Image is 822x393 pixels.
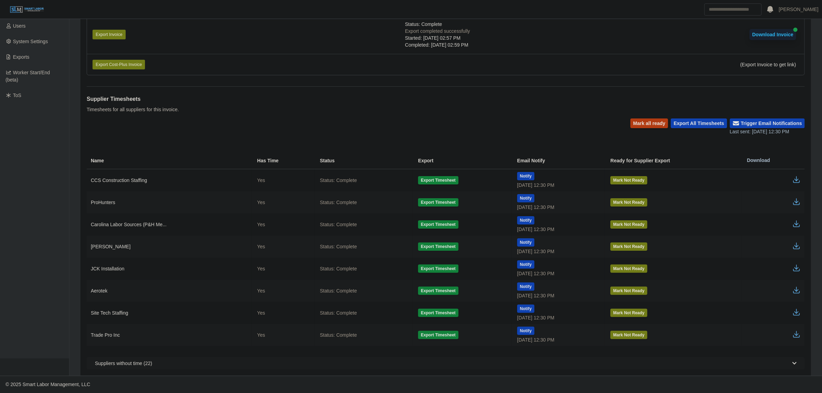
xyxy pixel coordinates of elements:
span: Status: Complete [320,265,357,272]
button: Mark all ready [630,118,668,128]
td: CCS Construction Staffing [87,169,252,192]
span: System Settings [13,39,48,44]
button: Download Invoice [750,29,796,40]
td: Site Tech Staffing [87,302,252,324]
div: [DATE] 12:30 PM [517,182,599,189]
th: Name [87,152,252,169]
div: Started: [DATE] 02:57 PM [405,35,470,41]
div: Export completed successfully [405,28,470,35]
td: Yes [252,280,315,302]
div: [DATE] 12:30 PM [517,248,599,255]
td: Trade Pro Inc [87,324,252,346]
span: Status: Complete [320,287,357,294]
td: Yes [252,302,315,324]
td: Aerotek [87,280,252,302]
button: Export Timesheet [418,309,458,317]
button: Notify [517,238,534,247]
div: [DATE] 12:30 PM [517,226,599,233]
div: [DATE] 12:30 PM [517,314,599,321]
th: Download [742,152,805,169]
th: Has Time [252,152,315,169]
button: Trigger Email Notifications [730,118,805,128]
button: Mark Not Ready [610,265,647,273]
td: Yes [252,169,315,192]
p: Timesheets for all suppliers for this invoice. [87,106,179,113]
td: Yes [252,213,315,236]
button: Export Timesheet [418,265,458,273]
button: Mark Not Ready [610,287,647,295]
button: Notify [517,305,534,313]
span: Worker Start/End (beta) [6,70,50,83]
div: Completed: [DATE] 02:59 PM [405,41,470,48]
button: Notify [517,260,534,269]
button: Mark Not Ready [610,242,647,251]
a: Download Invoice [750,32,796,37]
span: Status: Complete [405,21,442,28]
td: [PERSON_NAME] [87,236,252,258]
span: (Export Invoice to get link) [740,62,796,67]
input: Search [704,3,762,16]
button: Suppliers without time (22) [87,357,805,370]
div: [DATE] 12:30 PM [517,204,599,211]
th: Status [315,152,413,169]
span: Users [13,23,26,29]
td: Carolina Labor Sources (P&H Me... [87,213,252,236]
button: Notify [517,194,534,202]
button: Export Timesheet [418,176,458,184]
h1: Supplier Timesheets [87,95,179,103]
button: Mark Not Ready [610,176,647,184]
button: Notify [517,327,534,335]
th: Email Notify [512,152,605,169]
td: Yes [252,191,315,213]
button: Export Cost-Plus Invoice [93,60,145,69]
div: [DATE] 12:30 PM [517,270,599,277]
span: Status: Complete [320,199,357,206]
span: Status: Complete [320,309,357,316]
img: SLM Logo [10,6,44,13]
button: Export Timesheet [418,331,458,339]
td: ProHunters [87,191,252,213]
div: [DATE] 12:30 PM [517,336,599,343]
button: Export Invoice [93,30,126,39]
span: Status: Complete [320,221,357,228]
td: Yes [252,258,315,280]
div: Last sent: [DATE] 12:30 PM [730,128,805,135]
button: Export Timesheet [418,220,458,229]
button: Export Timesheet [418,287,458,295]
span: Status: Complete [320,243,357,250]
div: [DATE] 12:30 PM [517,292,599,299]
button: Mark Not Ready [610,220,647,229]
span: ToS [13,93,21,98]
td: JCK Installation [87,258,252,280]
button: Mark Not Ready [610,309,647,317]
td: Yes [252,324,315,346]
button: Notify [517,282,534,291]
th: Ready for Supplier Export [605,152,741,169]
button: Notify [517,216,534,224]
span: Exports [13,54,29,60]
span: Status: Complete [320,177,357,184]
button: Export Timesheet [418,198,458,207]
td: Yes [252,236,315,258]
span: Status: Complete [320,332,357,338]
button: Export Timesheet [418,242,458,251]
button: Notify [517,172,534,180]
th: Export [413,152,512,169]
span: Suppliers without time (22) [95,360,152,367]
button: Mark Not Ready [610,198,647,207]
button: Export All Timesheets [671,118,727,128]
button: Mark Not Ready [610,331,647,339]
span: © 2025 Smart Labor Management, LLC [6,382,90,387]
a: [PERSON_NAME] [779,6,819,13]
